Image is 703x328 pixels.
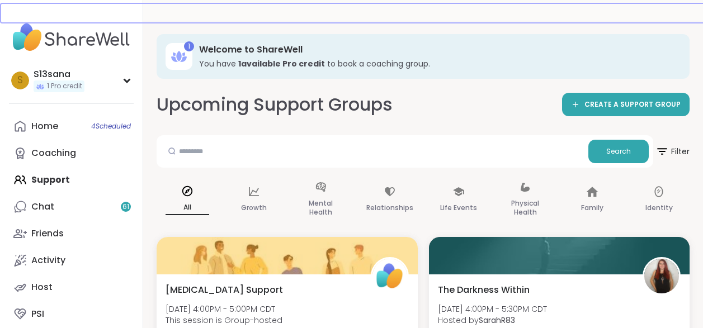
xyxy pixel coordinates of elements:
[588,140,649,163] button: Search
[34,68,84,80] div: S13sana
[655,138,690,165] span: Filter
[31,120,58,132] div: Home
[479,315,515,326] b: SarahR83
[184,41,194,51] div: 1
[9,140,134,167] a: Coaching
[645,201,673,215] p: Identity
[584,100,681,110] span: CREATE A SUPPORT GROUP
[122,148,131,157] iframe: Spotlight
[122,202,129,212] span: 61
[438,303,547,315] span: [DATE] 4:00PM - 5:30PM CDT
[166,303,282,315] span: [DATE] 4:00PM - 5:00PM CDT
[199,58,674,69] h3: You have to book a coaching group.
[31,281,53,293] div: Host
[644,259,679,293] img: SarahR83
[438,315,547,326] span: Hosted by
[9,193,134,220] a: Chat61
[17,73,23,88] span: S
[47,82,82,91] span: 1 Pro credit
[31,201,54,213] div: Chat
[9,301,134,327] a: PSI
[438,283,530,297] span: The Darkness Within
[31,254,65,267] div: Activity
[9,18,134,57] img: ShareWell Nav Logo
[581,201,603,215] p: Family
[166,315,282,326] span: This session is Group-hosted
[9,274,134,301] a: Host
[299,197,343,219] p: Mental Health
[503,197,547,219] p: Physical Health
[31,308,44,320] div: PSI
[606,146,631,156] span: Search
[372,259,407,293] img: ShareWell
[440,201,477,215] p: Life Events
[9,220,134,247] a: Friends
[91,122,131,131] span: 4 Scheduled
[9,113,134,140] a: Home4Scheduled
[655,135,690,168] button: Filter
[199,44,674,56] h3: Welcome to ShareWell
[241,201,267,215] p: Growth
[9,247,134,274] a: Activity
[238,58,325,69] b: 1 available Pro credit
[366,201,413,215] p: Relationships
[166,283,283,297] span: [MEDICAL_DATA] Support
[31,147,76,159] div: Coaching
[166,201,209,215] p: All
[31,227,64,240] div: Friends
[562,93,690,116] a: CREATE A SUPPORT GROUP
[157,92,393,117] h2: Upcoming Support Groups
